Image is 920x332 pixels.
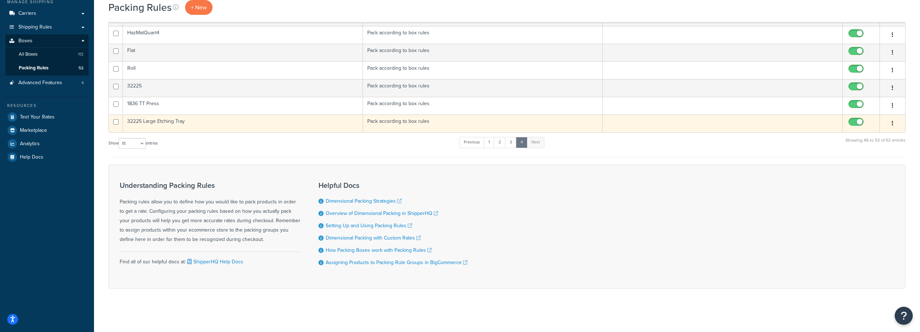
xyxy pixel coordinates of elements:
[516,137,527,148] a: 4
[363,97,603,115] td: Pack according to box rules
[846,136,906,152] div: Showing 46 to 52 of 52 entries
[19,51,38,57] span: All Boxes
[120,251,300,267] div: Find all of our helpful docs at:
[5,103,89,109] div: Resources
[123,115,363,132] td: 32225 Large Etching Tray
[5,34,89,76] li: Boxes
[5,111,89,124] a: Test Your Rates
[123,61,363,79] td: Roll
[20,114,55,120] span: Test Your Rates
[326,222,412,229] a: Setting Up and Using Packing Rules
[120,181,300,189] h3: Understanding Packing Rules
[5,21,89,34] a: Shipping Rules
[18,24,52,30] span: Shipping Rules
[5,76,89,90] li: Advanced Features
[5,48,89,61] a: All Boxes 112
[895,307,913,325] button: Open Resource Center
[5,137,89,150] a: Analytics
[20,141,40,147] span: Analytics
[494,137,506,148] a: 2
[326,246,432,254] a: How Packing Boxes work with Packing Rules
[108,0,172,14] h1: Packing Rules
[363,44,603,61] td: Pack according to box rules
[120,181,300,244] div: Packing rules allow you to define how you would like to pack products in order to get a rate. Con...
[123,44,363,61] td: Flat
[5,151,89,164] a: Help Docs
[363,61,603,79] td: Pack according to box rules
[78,65,84,71] span: 52
[326,197,402,205] a: Dimensional Packing Strategies
[363,26,603,44] td: Pack according to box rules
[484,137,495,148] a: 1
[505,137,517,148] a: 3
[78,51,84,57] span: 112
[527,137,544,148] a: Next
[123,79,363,97] td: 32225
[108,138,158,149] label: Show entries
[123,97,363,115] td: 1836 TT Press
[191,3,207,12] span: + New
[19,65,48,71] span: Packing Rules
[326,210,438,217] a: Overview of Dimensional Packing in ShipperHQ
[5,7,89,20] a: Carriers
[326,259,467,266] a: Assigning Products to Packing Rule Groups in BigCommerce
[119,138,146,149] select: Showentries
[81,80,84,86] span: 4
[20,128,47,134] span: Marketplace
[186,258,243,266] a: ShipperHQ Help Docs
[20,154,43,160] span: Help Docs
[318,181,467,189] h3: Helpful Docs
[18,80,62,86] span: Advanced Features
[5,76,89,90] a: Advanced Features 4
[5,61,89,75] li: Packing Rules
[5,34,89,48] a: Boxes
[123,26,363,44] td: HazMatQuart4
[459,137,484,148] a: Previous
[5,61,89,75] a: Packing Rules 52
[18,10,36,17] span: Carriers
[18,38,33,44] span: Boxes
[5,48,89,61] li: All Boxes
[326,234,421,242] a: Dimensional Packing with Custom Rates
[5,124,89,137] a: Marketplace
[363,115,603,132] td: Pack according to box rules
[363,79,603,97] td: Pack according to box rules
